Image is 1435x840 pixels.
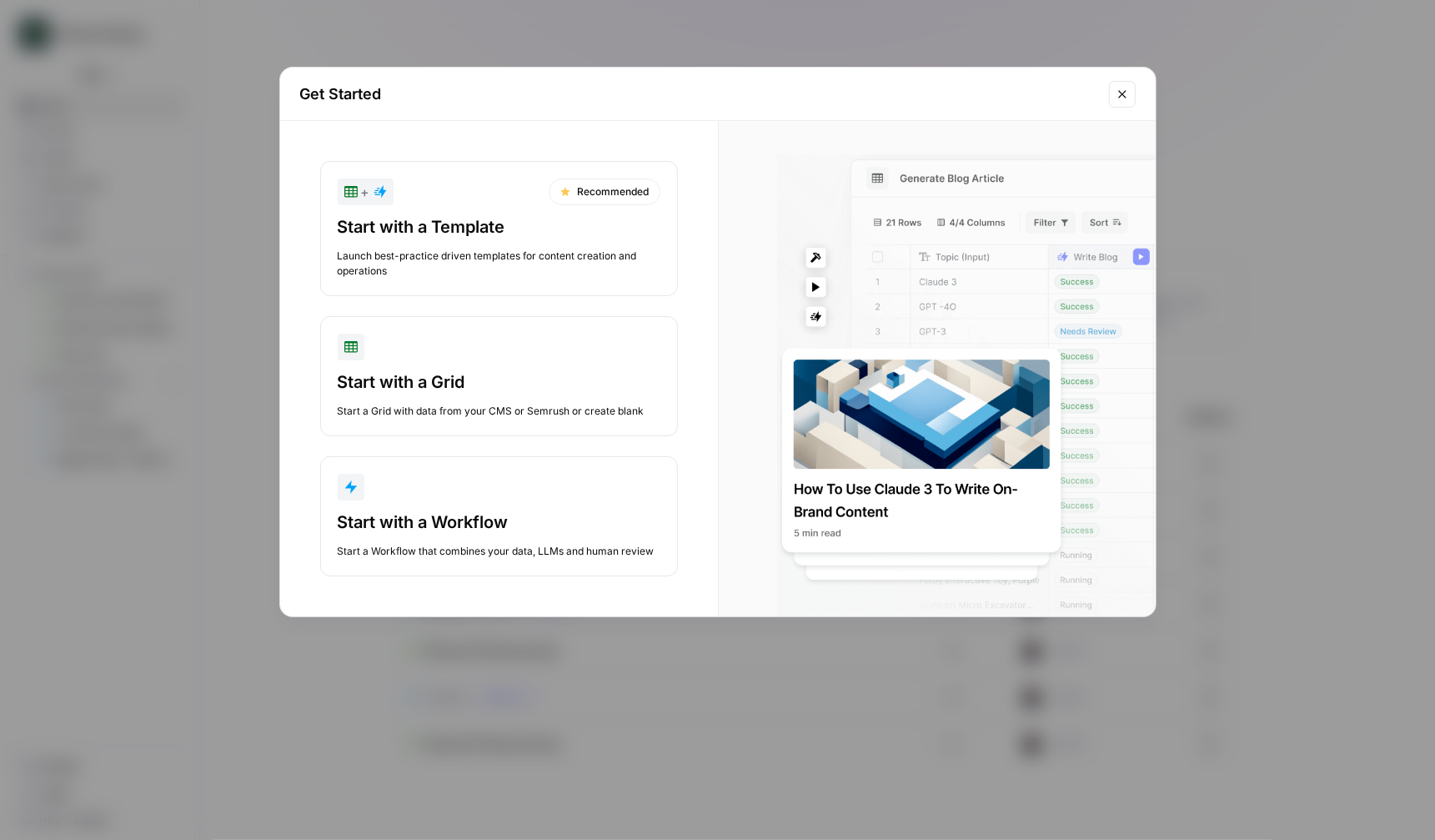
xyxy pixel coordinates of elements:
[320,456,678,576] button: Start with a WorkflowStart a Workflow that combines your data, LLMs and human review
[549,179,660,205] div: Recommended
[338,215,660,239] div: Start with a Template
[1109,81,1136,108] button: Close modal
[338,249,660,279] div: Launch best-practice driven templates for content creation and operations
[338,404,660,419] div: Start a Grid with data from your CMS or Semrush or create blank
[338,544,660,559] div: Start a Workflow that combines your data, LLMs and human review
[338,370,660,394] div: Start with a Grid
[320,161,678,296] button: +RecommendedStart with a TemplateLaunch best-practice driven templates for content creation and o...
[338,511,660,534] div: Start with a Workflow
[320,316,678,436] button: Start with a GridStart a Grid with data from your CMS or Semrush or create blank
[300,83,1099,106] h2: Get Started
[344,182,387,202] div: +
